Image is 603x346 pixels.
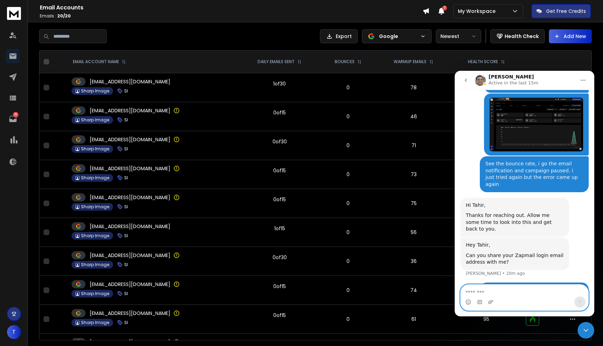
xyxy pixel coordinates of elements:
[379,33,417,40] p: Google
[376,189,451,218] td: 75
[258,59,295,65] p: DAILY EMAILS SENT
[6,214,134,226] textarea: Message…
[124,117,128,123] p: SI
[325,287,372,294] p: 0
[325,200,372,207] p: 0
[124,262,128,268] p: SI
[124,88,128,94] p: SI
[325,229,372,236] p: 0
[273,283,286,290] div: 0 of 15
[455,71,594,316] iframe: To enrich screen reader interactions, please activate Accessibility in Grammarly extension settings
[81,320,109,325] p: Sharp Image
[335,59,355,65] p: BOUNCES
[273,312,286,319] div: 0 of 15
[124,204,128,210] p: SI
[531,4,591,18] button: Get Free Credits
[451,189,522,218] td: 95
[451,247,522,276] td: 94
[468,59,498,65] p: HEALTH SCORE
[376,247,451,276] td: 36
[90,107,170,114] p: [EMAIL_ADDRESS][DOMAIN_NAME]
[273,254,287,261] div: 0 of 30
[442,6,447,10] span: 7
[376,73,451,102] td: 78
[90,78,170,85] p: [EMAIL_ADDRESS][DOMAIN_NAME]
[25,212,134,241] div: login:[EMAIL_ADDRESS][DOMAIN_NAME]pwd: [SECURITY_DATA]
[451,73,522,102] td: 95
[57,13,71,19] span: 20 / 20
[40,13,423,19] p: Emails :
[90,252,170,259] p: [EMAIL_ADDRESS][DOMAIN_NAME]
[451,131,522,160] td: 95
[90,136,170,143] p: [EMAIL_ADDRESS][DOMAIN_NAME]
[274,225,285,232] div: 1 of 15
[376,305,451,334] td: 61
[124,320,128,325] p: SI
[7,7,21,20] img: logo
[13,112,18,118] p: 10
[325,258,372,265] p: 0
[81,291,109,296] p: Sharp Image
[73,59,126,65] div: EMAIL ACCOUNT NAME
[90,165,170,172] p: [EMAIL_ADDRESS][DOMAIN_NAME]
[81,175,109,181] p: Sharp Image
[505,33,539,40] p: Health Check
[81,88,109,94] p: Sharp Image
[40,3,423,12] h1: Email Accounts
[81,204,109,210] p: Sharp Image
[325,171,372,178] p: 0
[7,325,21,339] button: T
[325,316,372,323] p: 0
[458,8,498,15] p: My Workspace
[90,194,170,201] p: [EMAIL_ADDRESS][DOMAIN_NAME]
[451,102,522,131] td: 95
[90,223,170,230] p: [EMAIL_ADDRESS][DOMAIN_NAME]
[376,102,451,131] td: 46
[33,228,39,234] button: Upload attachment
[578,322,594,339] iframe: To enrich screen reader interactions, please activate Accessibility in Grammarly extension settings
[11,228,16,234] button: Emoji picker
[320,29,358,43] button: Export
[325,113,372,120] p: 0
[124,146,128,152] p: SI
[81,233,109,239] p: Sharp Image
[90,339,170,346] p: [EMAIL_ADDRESS][DOMAIN_NAME]
[436,29,481,43] button: Newest
[124,233,128,239] p: SI
[490,29,545,43] button: Health Check
[120,226,131,237] button: Send a message…
[376,276,451,305] td: 74
[273,138,287,145] div: 0 of 30
[376,131,451,160] td: 71
[22,228,28,234] button: Gif picker
[81,262,109,268] p: Sharp Image
[325,84,372,91] p: 0
[546,8,586,15] p: Get Free Credits
[273,196,286,203] div: 0 of 15
[124,175,128,181] p: SI
[273,167,286,174] div: 0 of 15
[6,212,134,249] div: Tahir says…
[451,305,522,334] td: 95
[394,59,426,65] p: WARMUP EMAILS
[81,117,109,123] p: Sharp Image
[376,218,451,247] td: 56
[90,310,170,317] p: [EMAIL_ADDRESS][DOMAIN_NAME]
